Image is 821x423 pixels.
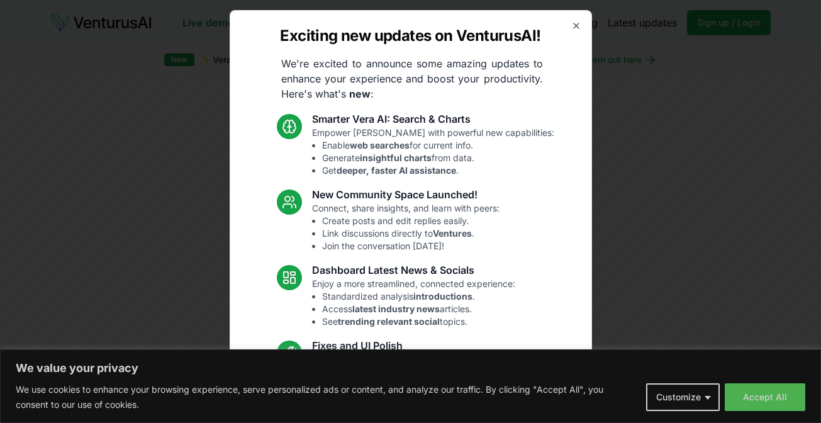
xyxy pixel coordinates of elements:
[322,215,500,227] li: Create posts and edit replies easily.
[349,87,371,100] strong: new
[322,290,515,303] li: Standardized analysis .
[312,127,554,177] p: Empower [PERSON_NAME] with powerful new capabilities:
[280,26,540,46] h2: Exciting new updates on VenturusAI!
[312,111,554,127] h3: Smarter Vera AI: Search & Charts
[322,164,554,177] li: Get .
[312,278,515,328] p: Enjoy a more streamlined, connected experience:
[322,366,506,378] li: Resolved Vera chart loading issue.
[413,291,472,302] strong: introductions
[350,140,410,150] strong: web searches
[312,187,500,202] h3: New Community Space Launched!
[338,316,440,327] strong: trending relevant social
[360,152,432,163] strong: insightful charts
[322,139,554,152] li: Enable for current info.
[352,303,440,314] strong: latest industry news
[322,152,554,164] li: Generate from data.
[322,240,500,252] li: Join the conversation [DATE]!
[322,303,515,315] li: Access articles.
[312,262,515,278] h3: Dashboard Latest News & Socials
[337,165,456,176] strong: deeper, faster AI assistance
[312,338,506,353] h3: Fixes and UI Polish
[322,378,506,391] li: Fixed mobile chat & sidebar glitches.
[312,202,500,252] p: Connect, share insights, and learn with peers:
[322,315,515,328] li: See topics.
[322,227,500,240] li: Link discussions directly to .
[433,228,472,239] strong: Ventures
[322,391,506,403] li: Enhanced overall UI consistency.
[312,353,506,403] p: Smoother performance and improved usability:
[271,56,553,101] p: We're excited to announce some amazing updates to enhance your experience and boost your producti...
